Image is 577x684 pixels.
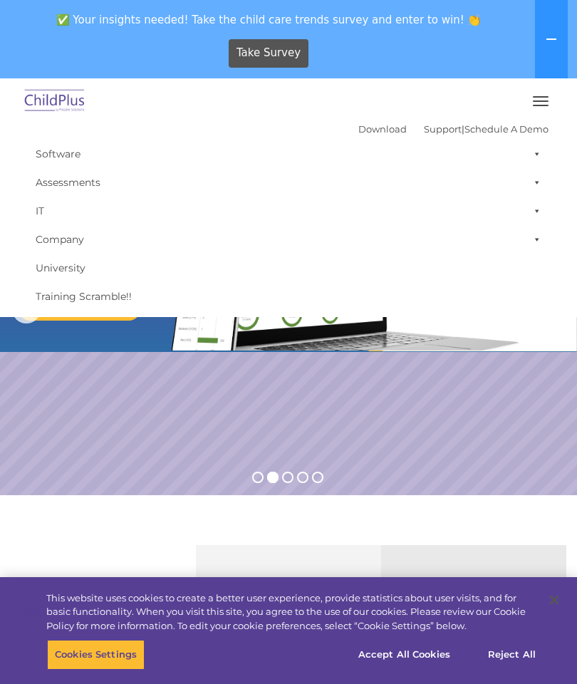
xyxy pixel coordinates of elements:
[236,41,301,66] span: Take Survey
[28,254,549,282] a: University
[28,225,549,254] a: Company
[46,591,537,633] div: This website uses cookies to create a better user experience, provide statistics about user visit...
[47,640,145,670] button: Cookies Settings
[28,168,549,197] a: Assessments
[229,39,309,68] a: Take Survey
[21,85,88,118] img: ChildPlus by Procare Solutions
[28,282,549,311] a: Training Scramble!!
[358,123,407,135] a: Download
[28,197,549,225] a: IT
[424,123,462,135] a: Support
[464,123,549,135] a: Schedule A Demo
[539,584,570,616] button: Close
[28,140,549,168] a: Software
[358,123,549,135] font: |
[467,640,556,670] button: Reject All
[350,640,458,670] button: Accept All Cookies
[6,6,532,33] span: ✅ Your insights needed! Take the child care trends survey and enter to win! 👏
